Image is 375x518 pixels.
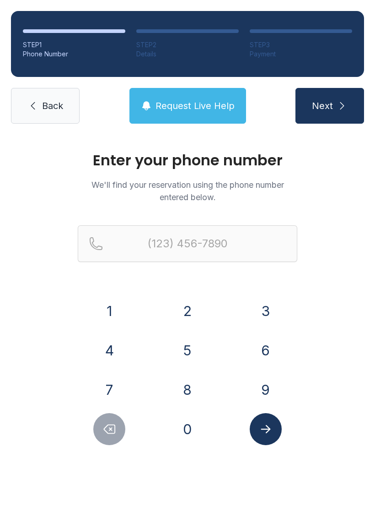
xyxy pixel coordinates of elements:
[136,49,239,59] div: Details
[93,374,125,406] button: 7
[171,374,204,406] button: 8
[250,49,352,59] div: Payment
[23,40,125,49] div: STEP 1
[250,295,282,327] button: 3
[155,99,235,112] span: Request Live Help
[312,99,333,112] span: Next
[93,334,125,366] button: 4
[250,413,282,445] button: Submit lookup form
[93,413,125,445] button: Delete number
[171,295,204,327] button: 2
[250,374,282,406] button: 9
[78,225,297,262] input: Reservation phone number
[93,295,125,327] button: 1
[136,40,239,49] div: STEP 2
[171,413,204,445] button: 0
[171,334,204,366] button: 5
[23,49,125,59] div: Phone Number
[78,179,297,203] p: We'll find your reservation using the phone number entered below.
[250,334,282,366] button: 6
[250,40,352,49] div: STEP 3
[42,99,63,112] span: Back
[78,153,297,168] h1: Enter your phone number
